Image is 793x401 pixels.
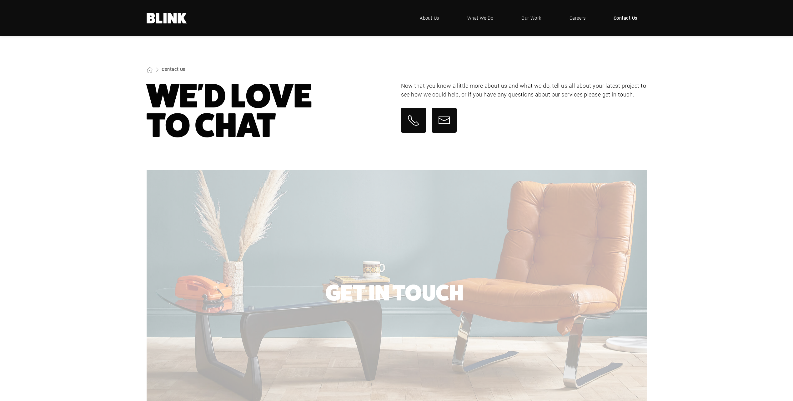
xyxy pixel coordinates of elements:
[560,9,595,27] a: Careers
[147,13,187,23] a: Home
[162,66,185,72] a: Contact Us
[467,15,494,22] span: What We Do
[420,15,439,22] span: About Us
[325,283,464,303] h2: Get In Touch
[521,15,541,22] span: Our Work
[512,9,551,27] a: Our Work
[410,9,449,27] a: About Us
[147,82,392,140] h1: We'd Love To Chat
[458,9,503,27] a: What We Do
[604,9,647,27] a: Contact Us
[570,15,585,22] span: Careers
[614,15,637,22] span: Contact Us
[401,82,647,99] p: Now that you know a little more about us and what we do, tell us all about your latest project to...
